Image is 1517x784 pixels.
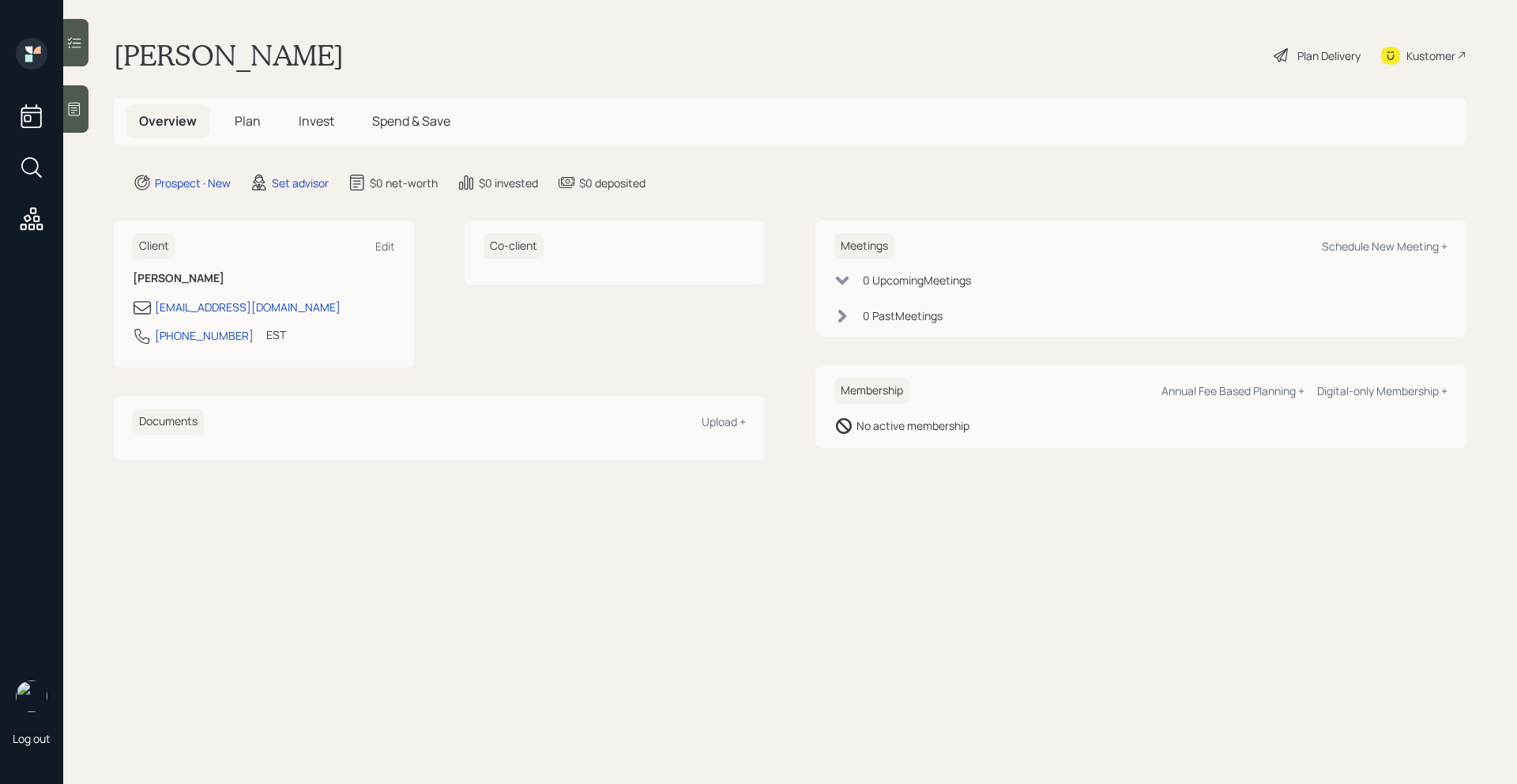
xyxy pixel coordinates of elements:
[1322,239,1447,254] div: Schedule New Meeting +
[370,175,438,191] div: $0 net-worth
[479,175,538,191] div: $0 invested
[579,175,646,191] div: $0 deposited
[114,38,344,73] h1: [PERSON_NAME]
[155,175,231,191] div: Prospect · New
[834,233,894,259] h6: Meetings
[863,272,971,288] div: 0 Upcoming Meeting s
[16,680,47,712] img: retirable_logo.png
[1317,383,1447,398] div: Digital-only Membership +
[834,378,909,404] h6: Membership
[863,307,943,324] div: 0 Past Meeting s
[299,112,334,130] span: Invest
[133,409,204,435] h6: Documents
[856,417,969,434] div: No active membership
[702,414,746,429] div: Upload +
[139,112,197,130] span: Overview
[155,299,341,315] div: [EMAIL_ADDRESS][DOMAIN_NAME]
[1161,383,1304,398] div: Annual Fee Based Planning +
[372,112,450,130] span: Spend & Save
[272,175,329,191] div: Set advisor
[266,326,286,343] div: EST
[155,327,254,344] div: [PHONE_NUMBER]
[235,112,261,130] span: Plan
[1297,47,1361,64] div: Plan Delivery
[1406,47,1455,64] div: Kustomer
[13,731,51,746] div: Log out
[484,233,544,259] h6: Co-client
[133,272,395,285] h6: [PERSON_NAME]
[375,239,395,254] div: Edit
[133,233,175,259] h6: Client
